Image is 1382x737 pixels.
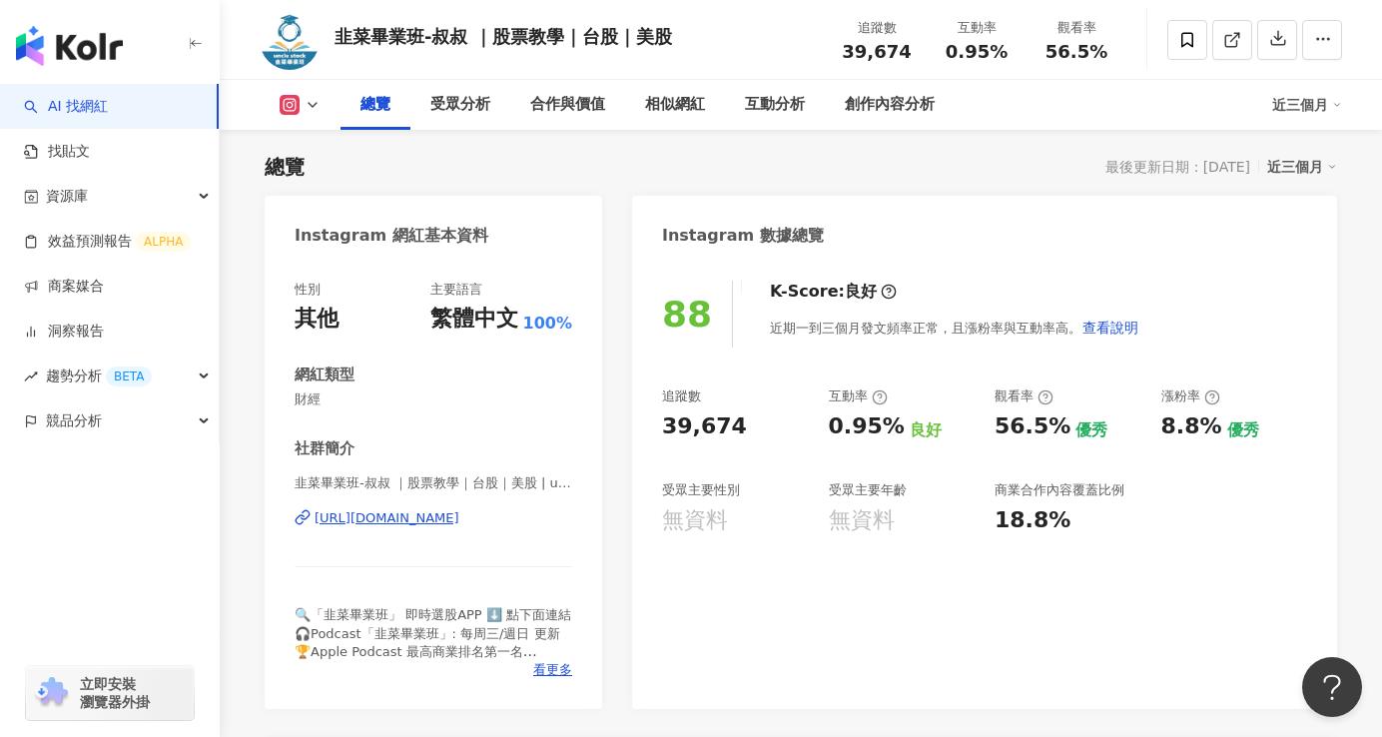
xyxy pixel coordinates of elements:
div: 0.95% [829,411,905,442]
div: [URL][DOMAIN_NAME] [315,509,459,527]
a: searchAI 找網紅 [24,97,108,117]
span: 財經 [295,390,572,408]
div: 繁體中文 [430,304,518,335]
div: 18.8% [995,505,1070,536]
div: 網紅類型 [295,365,354,385]
div: 最後更新日期：[DATE] [1105,159,1250,175]
img: chrome extension [32,677,71,709]
div: 其他 [295,304,339,335]
a: 效益預測報告ALPHA [24,232,191,252]
iframe: Help Scout Beacon - Open [1302,657,1362,717]
img: logo [16,26,123,66]
div: 性別 [295,281,321,299]
div: Instagram 數據總覽 [662,225,824,247]
div: 相似網紅 [645,93,705,117]
div: 8.8% [1161,411,1222,442]
div: 受眾主要年齡 [829,481,907,499]
span: 100% [523,313,572,335]
span: 39,674 [842,41,911,62]
div: 近三個月 [1267,154,1337,180]
span: 資源庫 [46,174,88,219]
div: Instagram 網紅基本資料 [295,225,488,247]
div: 主要語言 [430,281,482,299]
div: 優秀 [1075,419,1107,441]
div: 互動率 [939,18,1015,38]
div: 互動分析 [745,93,805,117]
span: 趨勢分析 [46,354,152,398]
div: 近期一到三個月發文頻率正常，且漲粉率與互動率高。 [770,308,1139,348]
div: 社群簡介 [295,438,354,459]
div: 受眾分析 [430,93,490,117]
div: 56.5% [995,411,1070,442]
span: 看更多 [533,661,572,679]
div: 觀看率 [995,387,1053,405]
div: 互動率 [829,387,888,405]
div: BETA [106,367,152,386]
span: 韭菜畢業班-叔叔 ｜股票教學｜台股｜美股 | uncle_stock [295,474,572,492]
span: 0.95% [946,42,1008,62]
div: 總覽 [360,93,390,117]
div: 無資料 [662,505,728,536]
span: 🔍「韭菜畢業班」 即時選股APP ⬇️ 點下面連結 🎧Podcast「韭菜畢業班」: 每周三/週日 更新 🏆Apple Podcast 最高商業排名第一名 找叔叔 ：[DOMAIN_NAME][... [295,607,571,695]
span: rise [24,369,38,383]
div: 漲粉率 [1161,387,1220,405]
div: K-Score : [770,281,897,303]
img: KOL Avatar [260,10,320,70]
div: 觀看率 [1038,18,1114,38]
div: 韭菜畢業班-叔叔 ｜股票教學｜台股｜美股 [335,24,672,49]
span: 立即安裝 瀏覽器外掛 [80,675,150,711]
div: 88 [662,294,712,335]
a: [URL][DOMAIN_NAME] [295,509,572,527]
a: chrome extension立即安裝 瀏覽器外掛 [26,666,194,720]
div: 商業合作內容覆蓋比例 [995,481,1124,499]
div: 無資料 [829,505,895,536]
button: 查看說明 [1081,308,1139,348]
a: 找貼文 [24,142,90,162]
span: 競品分析 [46,398,102,443]
div: 合作與價值 [530,93,605,117]
div: 39,674 [662,411,747,442]
div: 良好 [910,419,942,441]
span: 查看說明 [1082,320,1138,336]
div: 創作內容分析 [845,93,935,117]
div: 近三個月 [1272,89,1342,121]
a: 商案媒合 [24,277,104,297]
div: 良好 [845,281,877,303]
div: 追蹤數 [662,387,701,405]
div: 受眾主要性別 [662,481,740,499]
div: 優秀 [1227,419,1259,441]
span: 56.5% [1045,42,1107,62]
div: 追蹤數 [839,18,915,38]
div: 總覽 [265,153,305,181]
a: 洞察報告 [24,322,104,342]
